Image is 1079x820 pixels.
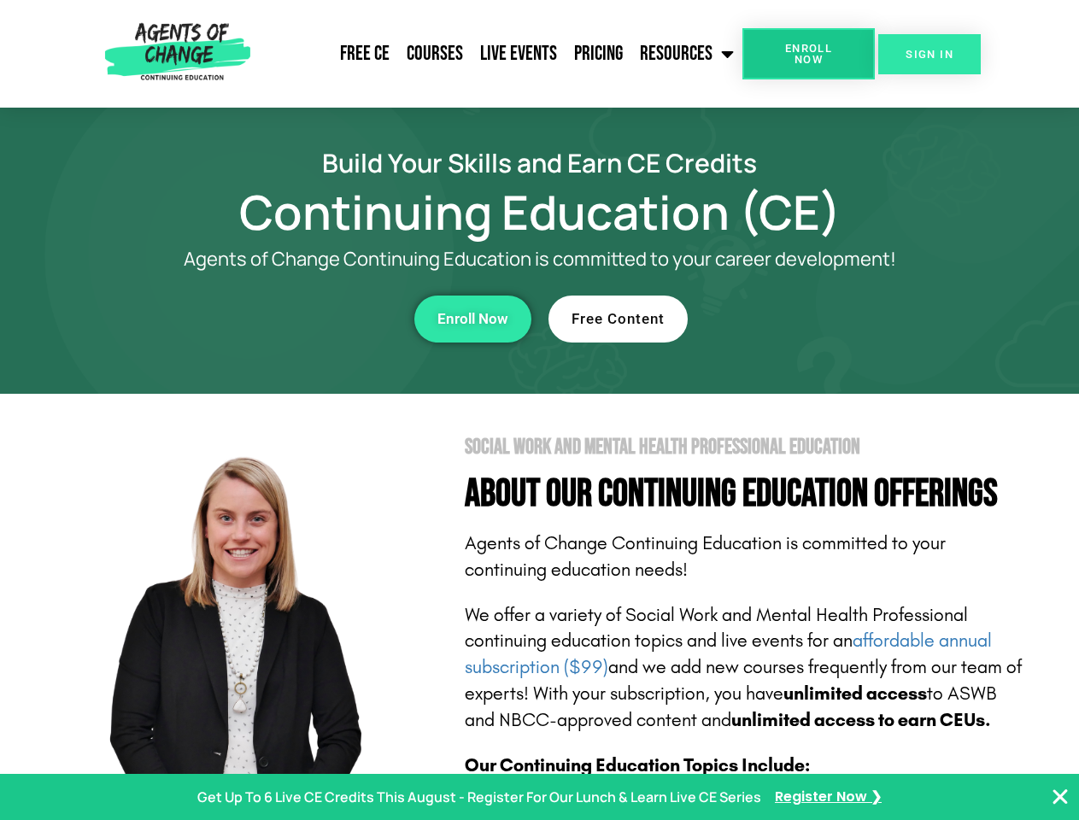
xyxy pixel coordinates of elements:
span: Agents of Change Continuing Education is committed to your continuing education needs! [465,532,946,581]
span: Enroll Now [437,312,508,326]
button: Close Banner [1050,787,1070,807]
a: Enroll Now [414,296,531,343]
b: unlimited access to earn CEUs. [731,709,991,731]
p: We offer a variety of Social Work and Mental Health Professional continuing education topics and ... [465,602,1027,734]
h2: Social Work and Mental Health Professional Education [465,436,1027,458]
a: Enroll Now [742,28,875,79]
h1: Continuing Education (CE) [53,192,1027,231]
b: unlimited access [783,682,927,705]
a: Live Events [472,32,566,75]
b: Our Continuing Education Topics Include: [465,754,810,776]
p: Get Up To 6 Live CE Credits This August - Register For Our Lunch & Learn Live CE Series [197,785,761,810]
a: Resources [631,32,742,75]
a: Pricing [566,32,631,75]
a: Courses [398,32,472,75]
a: SIGN IN [878,34,981,74]
nav: Menu [257,32,742,75]
h2: Build Your Skills and Earn CE Credits [53,150,1027,175]
p: Agents of Change Continuing Education is committed to your career development! [121,249,959,270]
span: Free Content [572,312,665,326]
span: SIGN IN [906,49,953,60]
h4: About Our Continuing Education Offerings [465,475,1027,513]
a: Register Now ❯ [775,785,882,810]
a: Free Content [548,296,688,343]
span: Enroll Now [770,43,847,65]
a: Free CE [331,32,398,75]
